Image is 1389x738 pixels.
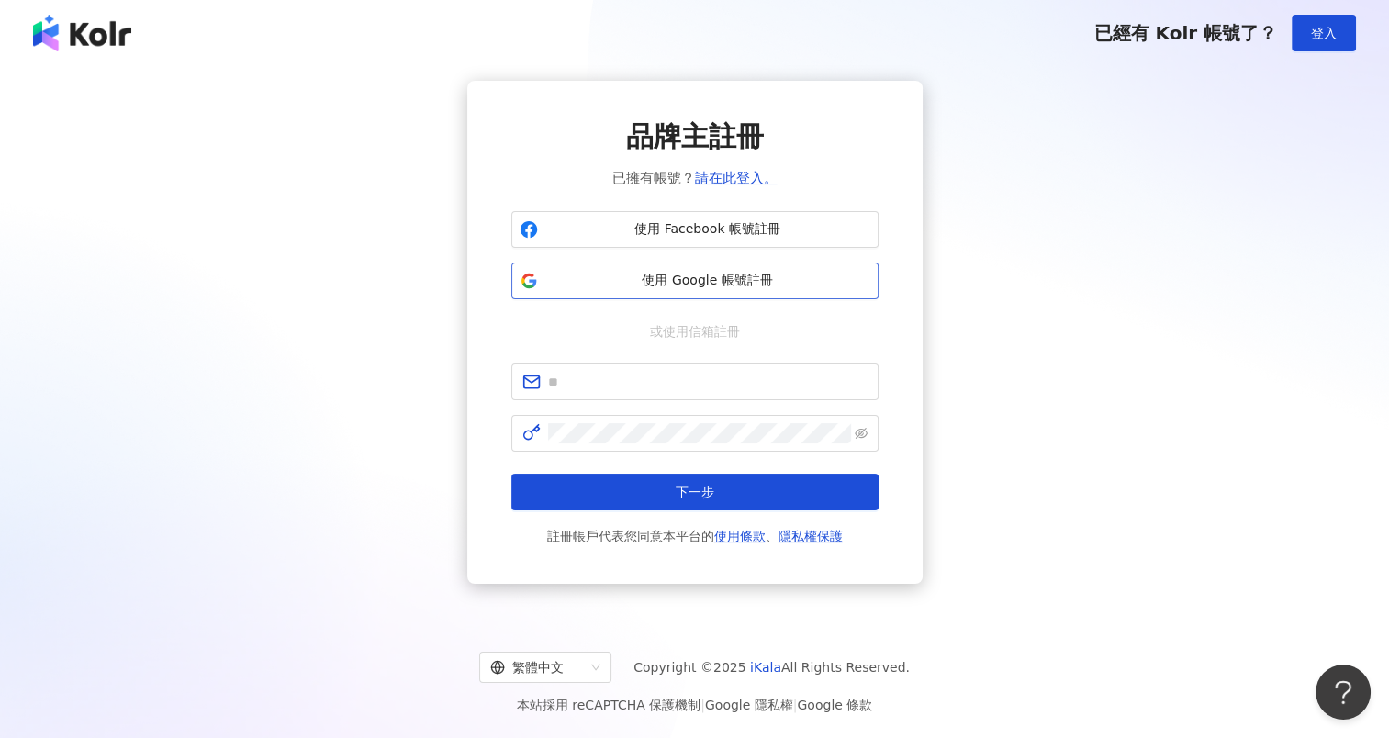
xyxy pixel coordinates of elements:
span: 本站採用 reCAPTCHA 保護機制 [517,694,872,716]
button: 使用 Facebook 帳號註冊 [511,211,879,248]
span: Copyright © 2025 All Rights Reserved. [633,656,910,678]
img: logo [33,15,131,51]
a: 使用條款 [714,529,766,543]
span: 註冊帳戶代表您同意本平台的 、 [547,525,843,547]
button: 使用 Google 帳號註冊 [511,263,879,299]
span: 或使用信箱註冊 [637,321,753,341]
span: | [793,698,798,712]
button: 下一步 [511,474,879,510]
span: 登入 [1311,26,1337,40]
a: Google 隱私權 [705,698,793,712]
span: 使用 Google 帳號註冊 [545,272,870,290]
span: 使用 Facebook 帳號註冊 [545,220,870,239]
a: 隱私權保護 [779,529,843,543]
span: eye-invisible [855,427,868,440]
span: | [700,698,705,712]
span: 已經有 Kolr 帳號了？ [1093,22,1277,44]
button: 登入 [1292,15,1356,51]
iframe: Help Scout Beacon - Open [1316,665,1371,720]
a: iKala [750,660,781,675]
span: 品牌主註冊 [626,117,764,156]
span: 下一步 [676,485,714,499]
a: 請在此登入。 [695,170,778,186]
span: 已擁有帳號？ [612,167,778,189]
div: 繁體中文 [490,653,584,682]
a: Google 條款 [797,698,872,712]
